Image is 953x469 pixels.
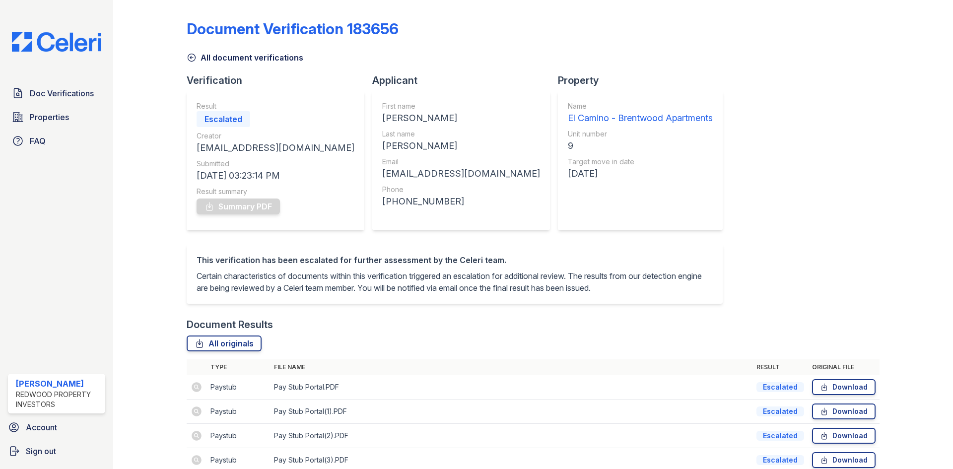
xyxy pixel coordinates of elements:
a: All document verifications [187,52,303,64]
p: Certain characteristics of documents within this verification triggered an escalation for additio... [197,270,713,294]
div: Redwood Property Investors [16,390,101,409]
a: Download [812,379,876,395]
div: Document Verification 183656 [187,20,399,38]
div: Result [197,101,354,111]
a: Name El Camino - Brentwood Apartments [568,101,713,125]
td: Paystub [206,400,270,424]
a: Download [812,403,876,419]
th: File name [270,359,752,375]
div: Creator [197,131,354,141]
div: 9 [568,139,713,153]
div: Phone [382,185,540,195]
a: All originals [187,335,262,351]
th: Original file [808,359,880,375]
a: Doc Verifications [8,83,105,103]
div: [PERSON_NAME] [382,139,540,153]
td: Paystub [206,424,270,448]
div: [EMAIL_ADDRESS][DOMAIN_NAME] [197,141,354,155]
span: Account [26,421,57,433]
td: Pay Stub Portal(2).PDF [270,424,752,448]
div: Verification [187,73,372,87]
div: Applicant [372,73,558,87]
div: Email [382,157,540,167]
div: Escalated [197,111,250,127]
td: Pay Stub Portal.PDF [270,375,752,400]
div: Escalated [756,431,804,441]
th: Type [206,359,270,375]
div: Last name [382,129,540,139]
div: Target move in date [568,157,713,167]
div: [PERSON_NAME] [16,378,101,390]
div: Result summary [197,187,354,197]
span: Properties [30,111,69,123]
div: El Camino - Brentwood Apartments [568,111,713,125]
div: [EMAIL_ADDRESS][DOMAIN_NAME] [382,167,540,181]
a: Download [812,428,876,444]
div: Escalated [756,455,804,465]
a: Sign out [4,441,109,461]
td: Pay Stub Portal(1).PDF [270,400,752,424]
th: Result [752,359,808,375]
span: Sign out [26,445,56,457]
div: Document Results [187,318,273,332]
span: FAQ [30,135,46,147]
div: First name [382,101,540,111]
a: Properties [8,107,105,127]
div: [PERSON_NAME] [382,111,540,125]
td: Paystub [206,375,270,400]
div: This verification has been escalated for further assessment by the Celeri team. [197,254,713,266]
a: Download [812,452,876,468]
div: Property [558,73,731,87]
div: Escalated [756,406,804,416]
div: Submitted [197,159,354,169]
div: [PHONE_NUMBER] [382,195,540,208]
span: Doc Verifications [30,87,94,99]
div: [DATE] [568,167,713,181]
img: CE_Logo_Blue-a8612792a0a2168367f1c8372b55b34899dd931a85d93a1a3d3e32e68fde9ad4.png [4,32,109,52]
div: Unit number [568,129,713,139]
div: [DATE] 03:23:14 PM [197,169,354,183]
a: FAQ [8,131,105,151]
div: Escalated [756,382,804,392]
a: Account [4,417,109,437]
div: Name [568,101,713,111]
